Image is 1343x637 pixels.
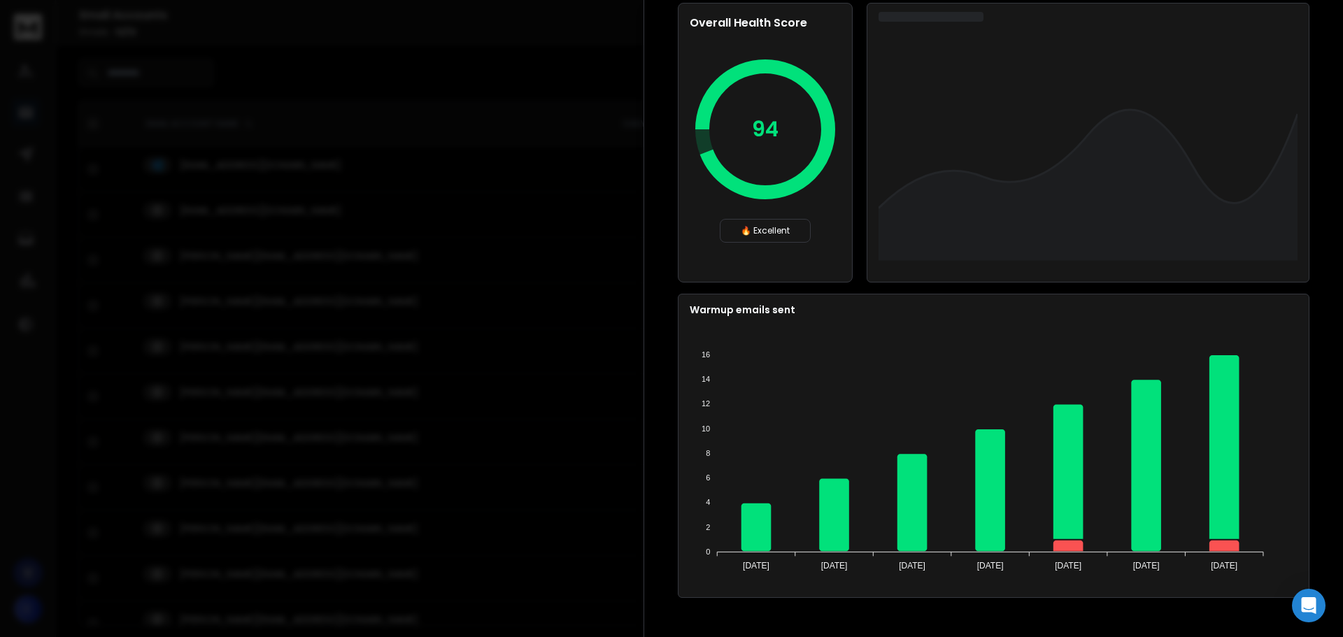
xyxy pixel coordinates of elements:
[1292,589,1326,622] div: Open Intercom Messenger
[702,375,710,383] tspan: 14
[1055,561,1081,571] tspan: [DATE]
[706,498,710,506] tspan: 4
[702,399,710,408] tspan: 12
[821,561,848,571] tspan: [DATE]
[706,547,710,556] tspan: 0
[1133,561,1160,571] tspan: [DATE]
[752,117,779,142] p: 94
[977,561,1004,571] tspan: [DATE]
[690,303,1298,317] p: Warmup emails sent
[706,473,710,482] tspan: 6
[702,350,710,359] tspan: 16
[702,424,710,433] tspan: 10
[720,219,811,243] div: 🔥 Excellent
[1211,561,1237,571] tspan: [DATE]
[899,561,925,571] tspan: [DATE]
[706,449,710,457] tspan: 8
[743,561,769,571] tspan: [DATE]
[706,523,710,531] tspan: 2
[690,15,841,31] h2: Overall Health Score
